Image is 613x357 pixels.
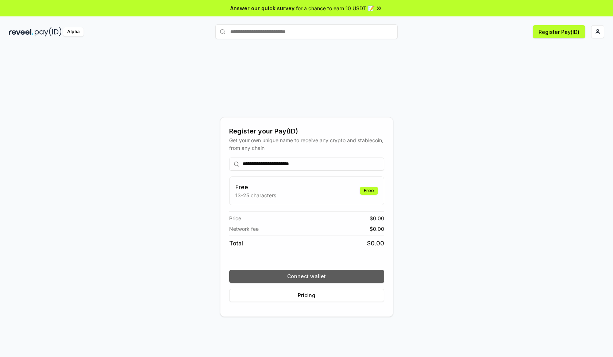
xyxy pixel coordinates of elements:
img: pay_id [35,27,62,36]
h3: Free [235,183,276,191]
span: for a chance to earn 10 USDT 📝 [296,4,374,12]
p: 13-25 characters [235,191,276,199]
div: Register your Pay(ID) [229,126,384,136]
span: $ 0.00 [367,239,384,248]
img: reveel_dark [9,27,33,36]
button: Connect wallet [229,270,384,283]
button: Pricing [229,289,384,302]
span: $ 0.00 [370,214,384,222]
span: Price [229,214,241,222]
span: Total [229,239,243,248]
div: Get your own unique name to receive any crypto and stablecoin, from any chain [229,136,384,152]
span: Network fee [229,225,259,233]
button: Register Pay(ID) [533,25,585,38]
span: $ 0.00 [370,225,384,233]
div: Alpha [63,27,84,36]
span: Answer our quick survey [230,4,294,12]
div: Free [360,187,378,195]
